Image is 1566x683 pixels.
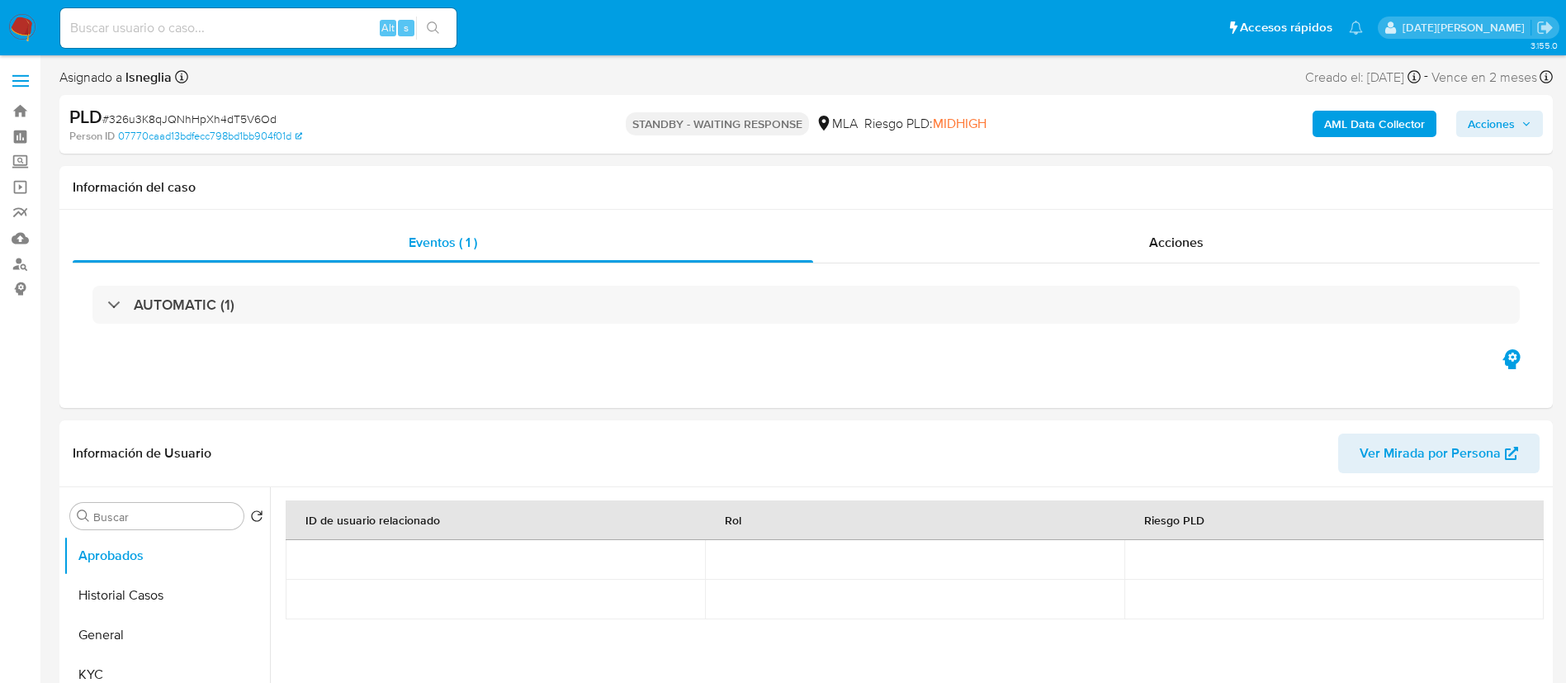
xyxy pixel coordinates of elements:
[60,17,457,39] input: Buscar usuario o caso...
[1360,434,1501,473] span: Ver Mirada por Persona
[64,615,270,655] button: General
[626,112,809,135] p: STANDBY - WAITING RESPONSE
[64,536,270,576] button: Aprobados
[1313,111,1436,137] button: AML Data Collector
[404,20,409,36] span: s
[1240,19,1332,36] span: Accesos rápidos
[816,115,858,133] div: MLA
[1305,66,1421,88] div: Creado el: [DATE]
[864,115,986,133] span: Riesgo PLD:
[102,111,277,127] span: # 326u3K8qJQNhHpXh4dT5V6Od
[1431,69,1537,87] span: Vence en 2 meses
[1324,111,1425,137] b: AML Data Collector
[1536,19,1554,36] a: Salir
[77,510,90,523] button: Buscar
[64,576,270,615] button: Historial Casos
[92,286,1520,324] div: AUTOMATIC (1)
[93,510,237,524] input: Buscar
[59,69,172,87] span: Asignado a
[250,510,263,528] button: Volver al orden por defecto
[69,103,102,130] b: PLD
[73,445,211,462] h1: Información de Usuario
[1149,233,1204,252] span: Acciones
[1424,66,1428,88] span: -
[134,296,234,314] h3: AUTOMATIC (1)
[1468,111,1515,137] span: Acciones
[381,20,395,36] span: Alt
[933,114,986,133] span: MIDHIGH
[1349,21,1363,35] a: Notificaciones
[1456,111,1543,137] button: Acciones
[1338,434,1540,473] button: Ver Mirada por Persona
[416,17,450,40] button: search-icon
[409,233,477,252] span: Eventos ( 1 )
[122,68,172,87] b: lsneglia
[73,179,1540,196] h1: Información del caso
[118,129,302,144] a: 07770caad13bdfecc798bd1bb904f01d
[1403,20,1531,36] p: lucia.neglia@mercadolibre.com
[69,129,115,144] b: Person ID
